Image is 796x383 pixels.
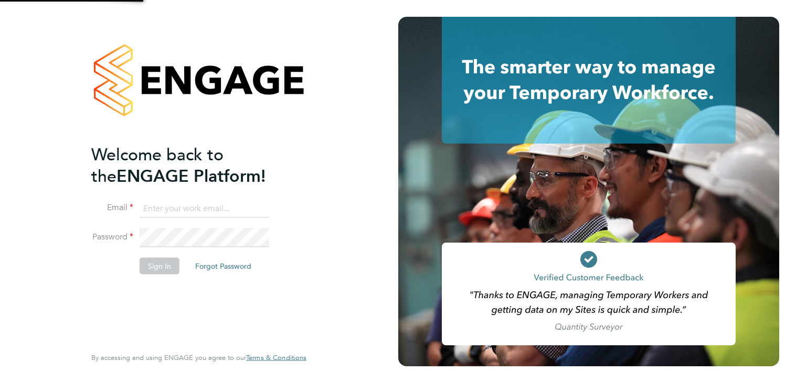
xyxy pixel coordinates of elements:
label: Email [91,202,133,213]
span: By accessing and using ENGAGE you agree to our [91,353,306,362]
button: Forgot Password [187,258,260,275]
input: Enter your work email... [140,199,269,218]
label: Password [91,232,133,243]
a: Terms & Conditions [246,354,306,362]
h2: ENGAGE Platform! [91,144,296,187]
button: Sign In [140,258,179,275]
span: Welcome back to the [91,144,224,186]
